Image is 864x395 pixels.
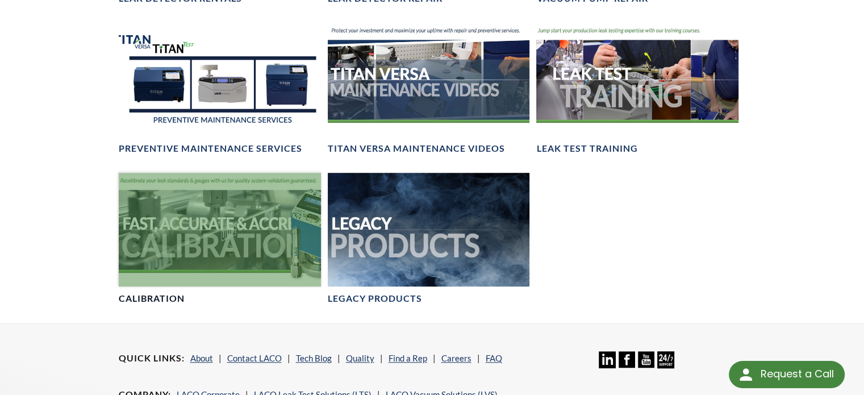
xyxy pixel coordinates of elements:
a: Careers [441,353,471,363]
a: 24/7 Support [657,360,674,370]
a: Fast, Accurate & Accredited Calibration headerCalibration [119,173,321,305]
img: 24/7 Support Icon [657,351,674,368]
h4: Calibration [119,293,185,305]
a: Find a Rep [389,353,427,363]
h4: Legacy Products [328,293,422,305]
a: Contact LACO [227,353,282,363]
a: FAQ [486,353,502,363]
img: round button [737,365,755,384]
div: Request a Call [729,361,845,388]
a: TITAN VERSA Maintenance Videos BannerTITAN VERSA Maintenance Videos [328,23,530,155]
a: TITAN VERSA, TITAN TEST Preventative Maintenance Services headerPreventive Maintenance Services [119,23,321,155]
a: About [190,353,213,363]
a: Quality [346,353,374,363]
h4: Leak Test Training [536,143,637,155]
a: Leak Test Training headerLeak Test Training [536,23,738,155]
a: Legacy Products headerLegacy Products [328,173,530,305]
h4: Quick Links [119,352,185,364]
h4: TITAN VERSA Maintenance Videos [328,143,505,155]
h4: Preventive Maintenance Services [119,143,302,155]
a: Tech Blog [296,353,332,363]
div: Request a Call [760,361,833,387]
